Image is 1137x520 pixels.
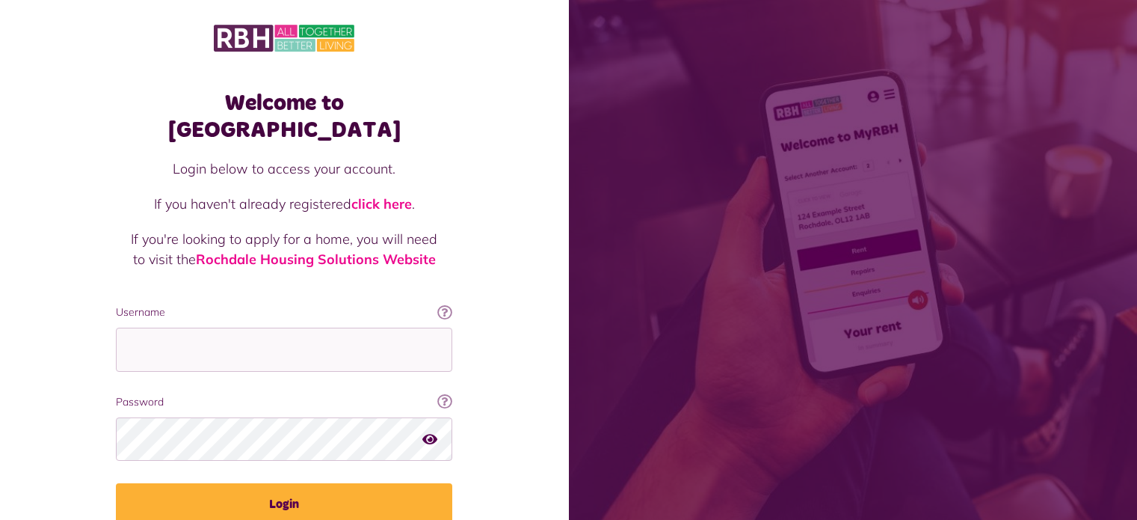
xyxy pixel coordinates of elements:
[131,159,437,179] p: Login below to access your account.
[214,22,354,54] img: MyRBH
[116,394,452,410] label: Password
[116,305,452,320] label: Username
[131,229,437,269] p: If you're looking to apply for a home, you will need to visit the
[351,195,412,212] a: click here
[131,194,437,214] p: If you haven't already registered .
[116,90,452,144] h1: Welcome to [GEOGRAPHIC_DATA]
[196,251,436,268] a: Rochdale Housing Solutions Website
